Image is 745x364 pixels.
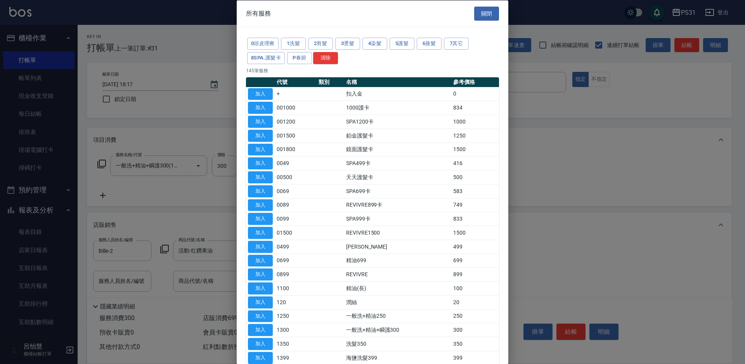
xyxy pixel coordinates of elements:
button: 加入 [248,171,273,183]
td: SPA499卡 [344,156,451,170]
button: 加入 [248,102,273,114]
td: REVIVRE [344,267,451,281]
td: 0099 [275,212,317,226]
td: 1000護卡 [344,101,451,115]
td: 300 [451,323,499,337]
td: 0049 [275,156,317,170]
td: REVIVRE1500 [344,226,451,240]
button: 加入 [248,324,273,336]
p: 145 筆服務 [246,67,499,74]
td: 833 [451,212,499,226]
td: SPA699卡 [344,184,451,198]
td: 001500 [275,129,317,143]
button: 7其它 [444,38,469,50]
th: 代號 [275,77,317,87]
td: 0899 [275,267,317,281]
th: 名稱 [344,77,451,87]
td: 1250 [451,129,499,143]
td: 20 [451,295,499,309]
button: 6接髮 [417,38,442,50]
td: 499 [451,240,499,254]
td: SPA1200卡 [344,115,451,129]
button: 加入 [248,338,273,350]
button: 加入 [248,116,273,128]
button: 3燙髮 [335,38,360,50]
button: 2剪髮 [308,38,333,50]
button: 加入 [248,268,273,280]
td: 120 [275,295,317,309]
td: 834 [451,101,499,115]
td: REVIVRE899卡 [344,198,451,212]
button: 加入 [248,282,273,294]
td: 500 [451,170,499,184]
td: 天天護髮卡 [344,170,451,184]
td: 扣入金 [344,87,451,101]
td: 1300 [275,323,317,337]
th: 參考價格 [451,77,499,87]
td: 1500 [451,143,499,157]
td: + [275,87,317,101]
button: 加入 [248,143,273,155]
button: 清除 [313,52,338,64]
td: 0089 [275,198,317,212]
td: 001000 [275,101,317,115]
td: 699 [451,254,499,268]
td: 鉑金護髮卡 [344,129,451,143]
button: 加入 [248,227,273,239]
td: 一般洗+精油250 [344,309,451,323]
td: 0 [451,87,499,101]
button: 加入 [248,185,273,197]
button: 4染髮 [362,38,387,50]
td: 0499 [275,240,317,254]
button: 加入 [248,310,273,322]
td: 00500 [275,170,317,184]
td: 1250 [275,309,317,323]
td: 一般洗+精油+瞬護300 [344,323,451,337]
td: 潤絲 [344,295,451,309]
td: 250 [451,309,499,323]
button: P春節 [287,52,312,64]
button: 加入 [248,157,273,169]
td: 416 [451,156,499,170]
button: 5護髮 [390,38,414,50]
button: 加入 [248,213,273,225]
td: 01500 [275,226,317,240]
td: 精油699 [344,254,451,268]
button: 8SPA.護髮卡 [247,52,285,64]
td: SPA999卡 [344,212,451,226]
button: 加入 [248,88,273,100]
button: 關閉 [474,6,499,21]
td: 749 [451,198,499,212]
td: 350 [451,337,499,351]
td: 1350 [275,337,317,351]
td: [PERSON_NAME] [344,240,451,254]
button: 1洗髮 [281,38,306,50]
td: 鏡面護髮卡 [344,143,451,157]
td: 精油(長) [344,281,451,295]
button: 加入 [248,199,273,211]
td: 100 [451,281,499,295]
td: 583 [451,184,499,198]
button: 加入 [248,352,273,364]
td: 0699 [275,254,317,268]
td: 0069 [275,184,317,198]
button: 加入 [248,240,273,253]
button: 加入 [248,296,273,308]
td: 1500 [451,226,499,240]
td: 001200 [275,115,317,129]
button: 0頭皮理療 [247,38,279,50]
td: 1100 [275,281,317,295]
td: 洗髮350 [344,337,451,351]
button: 加入 [248,129,273,141]
button: 加入 [248,254,273,266]
td: 1000 [451,115,499,129]
th: 類別 [317,77,344,87]
td: 001800 [275,143,317,157]
span: 所有服務 [246,9,271,17]
td: 899 [451,267,499,281]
